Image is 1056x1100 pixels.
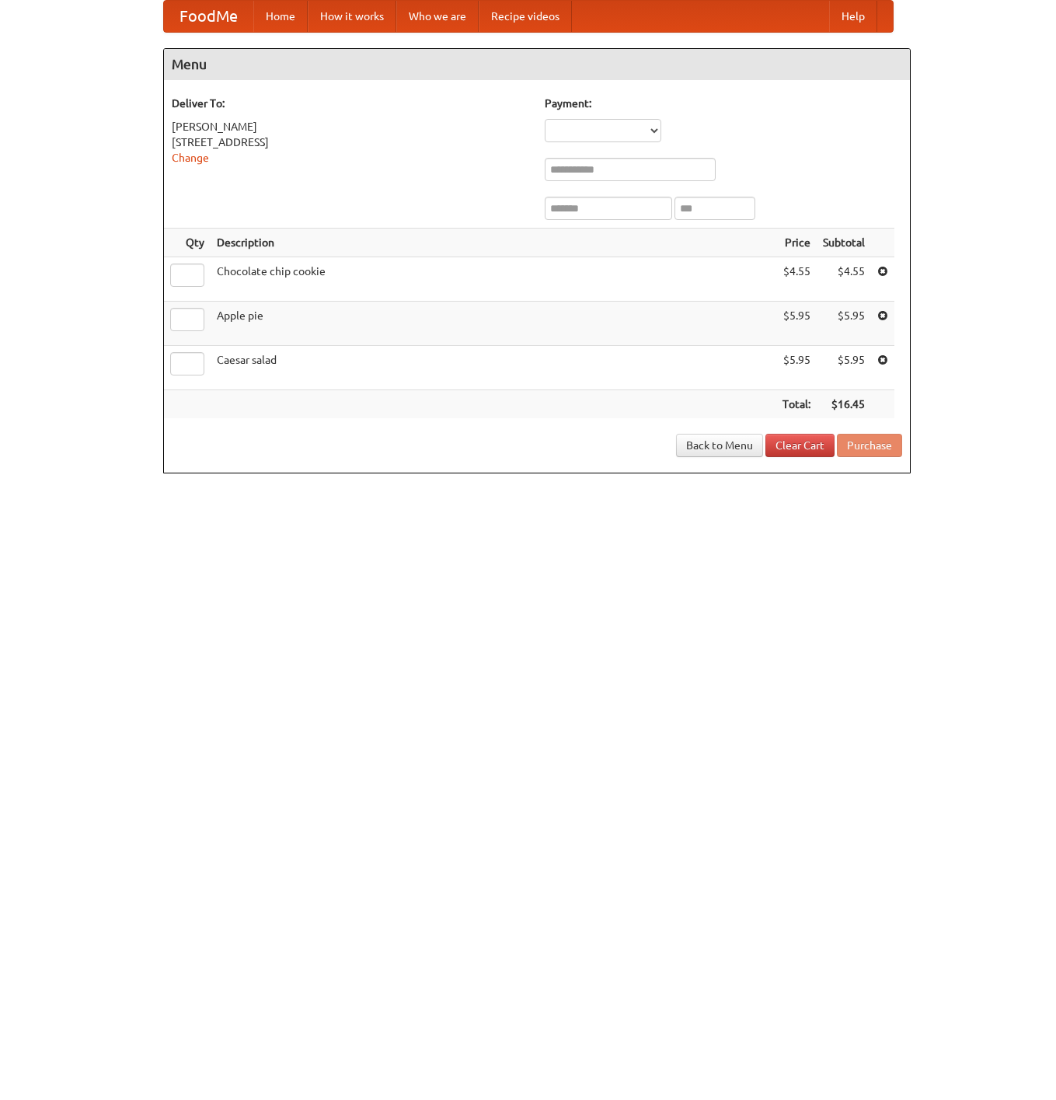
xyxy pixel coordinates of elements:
[829,1,877,32] a: Help
[817,302,871,346] td: $5.95
[817,390,871,419] th: $16.45
[211,346,776,390] td: Caesar salad
[776,257,817,302] td: $4.55
[172,96,529,111] h5: Deliver To:
[676,434,763,457] a: Back to Menu
[765,434,835,457] a: Clear Cart
[776,390,817,419] th: Total:
[211,257,776,302] td: Chocolate chip cookie
[211,229,776,257] th: Description
[776,346,817,390] td: $5.95
[817,346,871,390] td: $5.95
[172,134,529,150] div: [STREET_ADDRESS]
[776,302,817,346] td: $5.95
[172,152,209,164] a: Change
[164,49,910,80] h4: Menu
[308,1,396,32] a: How it works
[172,119,529,134] div: [PERSON_NAME]
[776,229,817,257] th: Price
[253,1,308,32] a: Home
[164,1,253,32] a: FoodMe
[817,257,871,302] td: $4.55
[164,229,211,257] th: Qty
[479,1,572,32] a: Recipe videos
[837,434,902,457] button: Purchase
[545,96,902,111] h5: Payment:
[211,302,776,346] td: Apple pie
[396,1,479,32] a: Who we are
[817,229,871,257] th: Subtotal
